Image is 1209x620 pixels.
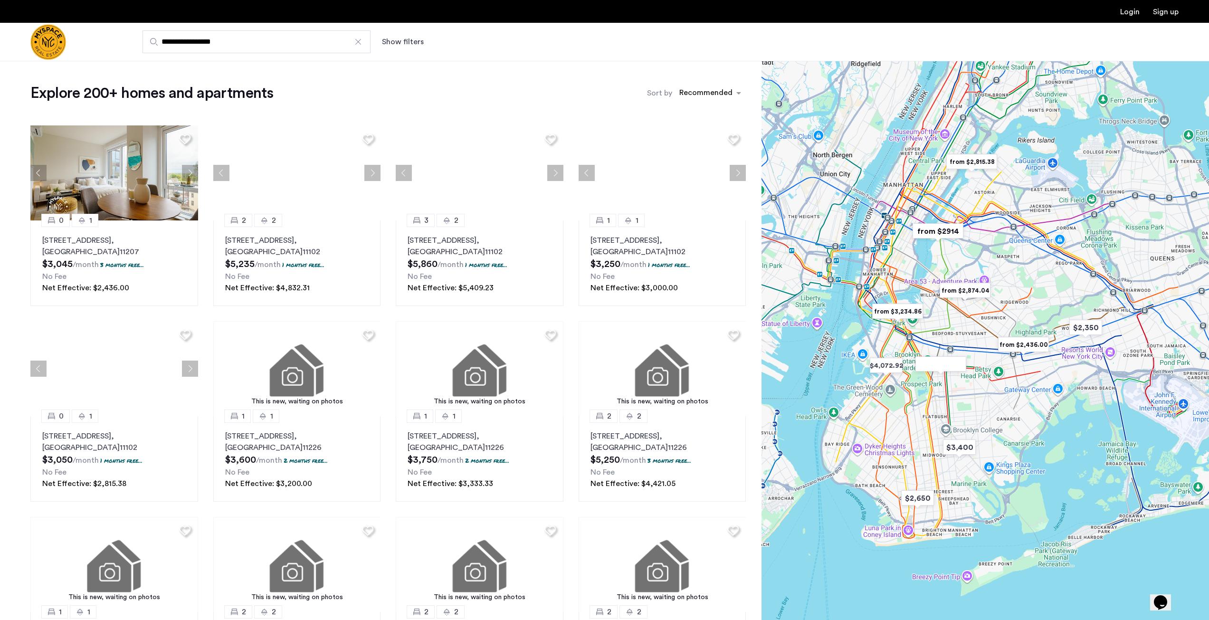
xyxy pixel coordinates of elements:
span: $3,045 [42,259,73,269]
sub: /month [255,261,281,268]
a: 22[STREET_ADDRESS], [GEOGRAPHIC_DATA]112263 months free...No FeeNet Effective: $4,421.05 [579,416,746,502]
div: $2,650 [897,487,938,509]
sub: /month [438,457,464,464]
p: [STREET_ADDRESS] 11226 [408,430,552,453]
button: Previous apartment [579,165,595,181]
span: No Fee [42,468,67,476]
div: from $2,436.00 [994,334,1053,355]
span: $3,750 [408,455,438,465]
a: This is new, waiting on photos [579,517,746,612]
span: No Fee [590,468,615,476]
span: $3,050 [42,455,73,465]
span: 2 [242,215,246,226]
img: 3.gif [396,321,563,416]
p: 1 months free... [465,261,507,269]
div: This is new, waiting on photos [583,397,742,407]
a: 11[STREET_ADDRESS], [GEOGRAPHIC_DATA]111021 months free...No FeeNet Effective: $3,000.00 [579,220,746,306]
a: This is new, waiting on photos [213,517,381,612]
p: [STREET_ADDRESS] 11102 [42,430,186,453]
span: 2 [242,606,246,618]
span: Net Effective: $2,815.38 [42,480,126,487]
div: This is new, waiting on photos [583,592,742,602]
img: 3.gif [579,321,746,416]
span: 2 [637,606,641,618]
p: [STREET_ADDRESS] 11226 [590,430,734,453]
a: This is new, waiting on photos [579,321,746,416]
div: This is new, waiting on photos [35,592,193,602]
span: 2 [454,606,458,618]
div: from $2,874.04 [936,280,994,301]
sub: /month [620,457,646,464]
button: Previous apartment [396,165,412,181]
button: Previous apartment [30,165,47,181]
div: $2,350 [1066,317,1106,338]
div: This is new, waiting on photos [400,397,559,407]
span: 2 [607,606,611,618]
p: 1 months free... [648,261,690,269]
span: 0 [59,215,64,226]
button: Previous apartment [30,361,47,377]
a: 11[STREET_ADDRESS], [GEOGRAPHIC_DATA]112262 months free...No FeeNet Effective: $3,333.33 [396,416,563,502]
p: 2 months free... [465,457,509,465]
div: This is new, waiting on photos [218,397,376,407]
div: from $1800 [912,353,970,375]
span: Net Effective: $4,421.05 [590,480,676,487]
label: Sort by [647,87,672,99]
iframe: chat widget [1150,582,1180,610]
div: from $3,234.86 [868,301,927,322]
p: [STREET_ADDRESS] 11226 [225,430,369,453]
span: No Fee [408,468,432,476]
span: 1 [424,410,427,422]
span: Net Effective: $3,333.33 [408,480,493,487]
div: $4,072.92 [866,355,906,376]
sub: /month [438,261,464,268]
sub: /month [256,457,282,464]
span: 2 [424,606,428,618]
span: 2 [272,215,276,226]
span: 0 [59,410,64,422]
span: $5,860 [408,259,438,269]
button: Previous apartment [213,165,229,181]
a: 01[STREET_ADDRESS], [GEOGRAPHIC_DATA]111021 months free...No FeeNet Effective: $2,815.38 [30,416,198,502]
button: Next apartment [182,361,198,377]
a: This is new, waiting on photos [396,517,563,612]
a: This is new, waiting on photos [30,517,198,612]
span: 1 [89,215,92,226]
a: Registration [1153,8,1179,16]
img: logo [30,24,66,60]
span: Net Effective: $2,436.00 [42,284,129,292]
p: 2 months free... [284,457,328,465]
span: 2 [607,410,611,422]
a: Login [1120,8,1140,16]
p: [STREET_ADDRESS] 11102 [408,235,552,258]
button: Next apartment [730,165,746,181]
div: $3,400 [939,437,980,458]
span: $3,250 [590,259,620,269]
span: 2 [454,215,458,226]
div: Recommended [678,87,733,101]
span: Net Effective: $5,409.23 [408,284,494,292]
button: Next apartment [182,165,198,181]
button: Next apartment [547,165,563,181]
p: 1 months free... [100,457,143,465]
img: 3.gif [213,321,381,416]
h1: Explore 200+ homes and apartments [30,84,273,103]
p: [STREET_ADDRESS] 11102 [225,235,369,258]
a: 11[STREET_ADDRESS], [GEOGRAPHIC_DATA]112262 months free...No FeeNet Effective: $3,200.00 [213,416,381,502]
span: 1 [636,215,638,226]
img: 3.gif [213,517,381,612]
button: Next apartment [364,165,381,181]
span: $5,250 [590,455,620,465]
a: 32[STREET_ADDRESS], [GEOGRAPHIC_DATA]111021 months free...No FeeNet Effective: $5,409.23 [396,220,563,306]
img: 3.gif [579,517,746,612]
span: 1 [59,606,62,618]
ng-select: sort-apartment [675,85,746,102]
a: This is new, waiting on photos [213,321,381,416]
span: $3,600 [225,455,256,465]
span: 1 [242,410,245,422]
a: Cazamio Logo [30,24,66,60]
sub: /month [73,261,99,268]
span: 3 [424,215,428,226]
img: 3.gif [396,517,563,612]
img: 3.gif [30,517,198,612]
